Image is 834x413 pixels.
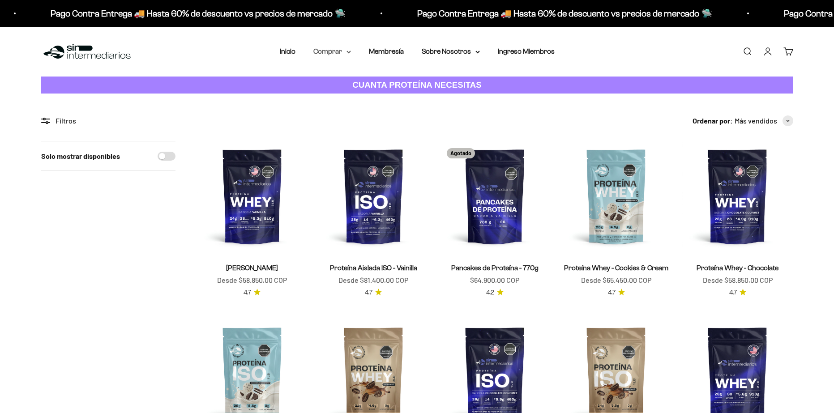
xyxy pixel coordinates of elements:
button: Más vendidos [735,115,793,127]
span: 4.7 [244,288,251,298]
a: 4.74.7 de 5.0 estrellas [365,288,382,298]
summary: Sobre Nosotros [422,46,480,57]
sale-price: Desde $58.850,00 COP [703,274,773,286]
span: 4.7 [608,288,616,298]
div: Filtros [41,115,175,127]
sale-price: $64.900,00 COP [470,274,519,286]
a: Pancakes de Proteína - 770g [451,264,539,272]
a: Proteína Whey - Cookies & Cream [564,264,668,272]
span: 4.7 [729,288,737,298]
span: Ordenar por: [693,115,733,127]
a: CUANTA PROTEÍNA NECESITAS [41,77,793,94]
a: Membresía [369,47,404,55]
span: 4.7 [365,288,372,298]
summary: Comprar [313,46,351,57]
span: 4.2 [486,288,494,298]
a: 4.74.7 de 5.0 estrellas [608,288,625,298]
a: Proteína Aislada ISO - Vainilla [330,264,417,272]
a: 4.74.7 de 5.0 estrellas [729,288,746,298]
a: Proteína Whey - Chocolate [697,264,778,272]
p: Pago Contra Entrega 🚚 Hasta 60% de descuento vs precios de mercado 🛸 [415,6,710,21]
strong: CUANTA PROTEÍNA NECESITAS [352,80,482,89]
a: Inicio [280,47,295,55]
sale-price: Desde $58.850,00 COP [217,274,287,286]
p: Pago Contra Entrega 🚚 Hasta 60% de descuento vs precios de mercado 🛸 [48,6,343,21]
a: 4.24.2 de 5.0 estrellas [486,288,504,298]
sale-price: Desde $65.450,00 COP [581,274,651,286]
a: [PERSON_NAME] [226,264,278,272]
a: 4.74.7 de 5.0 estrellas [244,288,261,298]
a: Ingreso Miembros [498,47,555,55]
sale-price: Desde $81.400,00 COP [338,274,408,286]
label: Solo mostrar disponibles [41,150,120,162]
span: Más vendidos [735,115,777,127]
